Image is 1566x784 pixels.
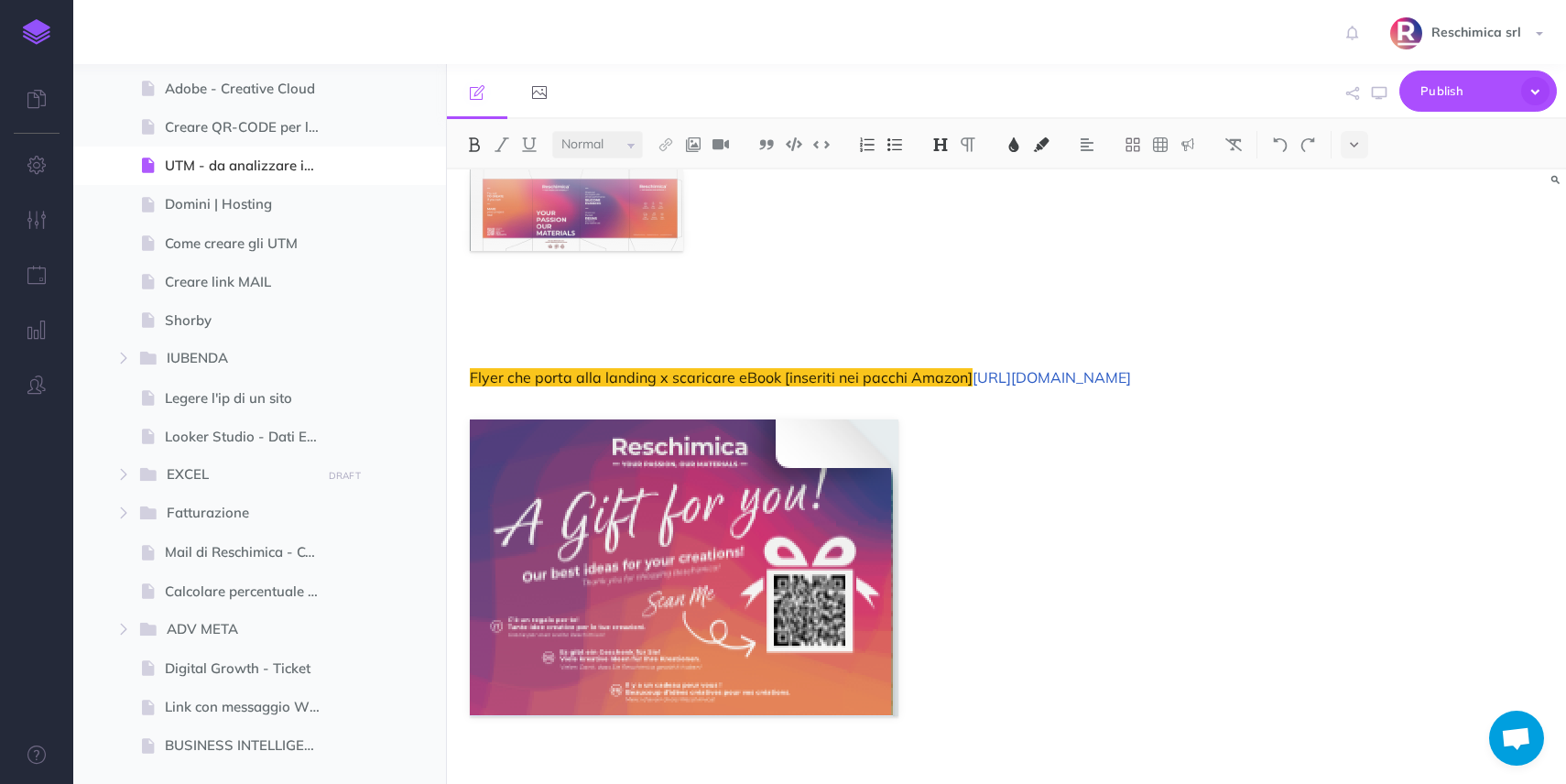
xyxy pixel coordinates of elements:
span: Creare QR-CODE per le etichette prodotto [165,116,336,138]
img: Blockquote button [758,137,775,152]
img: oiAo6ZgBFF5QGCJ9UvRSUZKwURwBZIYNnw.png [470,419,898,716]
span: Shorby [165,310,336,332]
img: Add image button [685,137,701,152]
img: Redo [1300,137,1316,152]
img: Italic button [494,137,510,152]
img: Create table button [1152,137,1169,152]
button: Publish [1399,71,1557,112]
span: Fatturazione [167,502,309,526]
span: Domini | Hosting [165,193,336,215]
img: Bold button [466,137,483,152]
a: [URL][DOMAIN_NAME] [973,368,1131,387]
span: Adobe - Creative Cloud [165,78,336,100]
img: Inline code button [813,137,830,151]
span: BUSINESS INTELLIGENCE - Elly [165,735,336,757]
span: UTM - da analizzare in GA4 [165,155,336,177]
img: Unordered list button [886,137,903,152]
span: Reschimica srl [1422,24,1530,40]
img: Text color button [1006,137,1022,152]
span: IUBENDA [167,347,309,371]
img: Swa5UMYI1MFd4t2Dl72B1XIIzH9xpNtReA.png [470,169,683,251]
button: DRAFT [321,465,367,486]
img: Paragraph button [960,137,976,152]
span: Link con messaggio WhatsApp [165,696,336,718]
img: Add video button [712,137,729,152]
span: ADV META [167,618,309,642]
a: Aprire la chat [1489,711,1544,766]
span: Looker Studio - Dati ECS: come usarlo [165,426,336,448]
span: Calcolare percentuale di aumento da un anno all'altro [165,581,336,603]
img: Headings dropdown button [932,137,949,152]
img: Text background color button [1033,137,1049,152]
span: Come creare gli UTM [165,233,336,255]
img: Code block button [786,137,802,151]
img: Underline button [521,137,538,152]
img: SYa4djqk1Oq5LKxmPekz2tk21Z5wK9RqXEiubV6a.png [1390,17,1422,49]
span: EXCEL [167,463,309,487]
img: Link button [658,137,674,152]
img: logo-mark.svg [23,19,50,45]
img: Alignment dropdown menu button [1079,137,1095,152]
img: Callout dropdown menu button [1180,137,1196,152]
span: Flyer che porta alla landing x scaricare eBook [inseriti nei pacchi Amazon] [470,368,973,387]
img: Undo [1272,137,1289,152]
span: Legere l'ip di un sito [165,387,336,409]
img: Ordered list button [859,137,875,152]
span: Digital Growth - Ticket [165,658,336,680]
span: Publish [1420,77,1512,105]
img: Clear styles button [1225,137,1242,152]
small: DRAFT [329,470,361,482]
span: Mail di Reschimica - Come gestirle (su Aruba) [165,541,336,563]
span: Creare link MAIL [165,271,336,293]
